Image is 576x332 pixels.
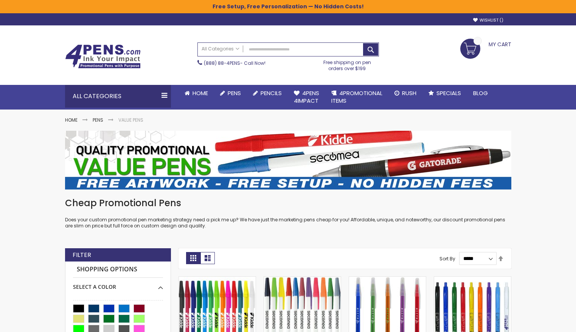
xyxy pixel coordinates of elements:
[434,276,511,283] a: Custom Cambria Plastic Retractable Ballpoint Pen - Monochromatic Body Color
[65,85,171,108] div: All Categories
[204,60,240,66] a: (888) 88-4PENS
[186,252,200,264] strong: Grid
[294,89,319,105] span: 4Pens 4impact
[473,17,503,23] a: Wishlist
[467,85,494,102] a: Blog
[65,197,511,229] div: Does your custom promotional pen marketing strategy need a pick me up? We have just the marketing...
[439,255,455,262] label: Sort By
[473,89,488,97] span: Blog
[93,117,103,123] a: Pens
[247,85,288,102] a: Pencils
[73,262,163,278] strong: Shopping Options
[179,85,214,102] a: Home
[118,117,143,123] strong: Value Pens
[73,251,91,259] strong: Filter
[228,89,241,97] span: Pens
[204,60,265,66] span: - Call Now!
[65,197,511,209] h1: Cheap Promotional Pens
[214,85,247,102] a: Pens
[65,117,78,123] a: Home
[193,89,208,97] span: Home
[315,56,379,72] div: Free shipping on pen orders over $199
[65,44,141,69] img: 4Pens Custom Pens and Promotional Products
[349,276,426,283] a: Belfast Translucent Value Stick Pen
[402,89,416,97] span: Rush
[65,131,511,189] img: Value Pens
[388,85,422,102] a: Rush
[198,43,243,55] a: All Categories
[422,85,467,102] a: Specials
[325,85,388,110] a: 4PROMOTIONALITEMS
[202,46,239,52] span: All Categories
[436,89,461,97] span: Specials
[331,89,382,105] span: 4PROMOTIONAL ITEMS
[73,278,163,291] div: Select A Color
[264,276,341,283] a: Belfast Value Stick Pen
[288,85,325,110] a: 4Pens4impact
[179,276,256,283] a: Belfast B Value Stick Pen
[261,89,282,97] span: Pencils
